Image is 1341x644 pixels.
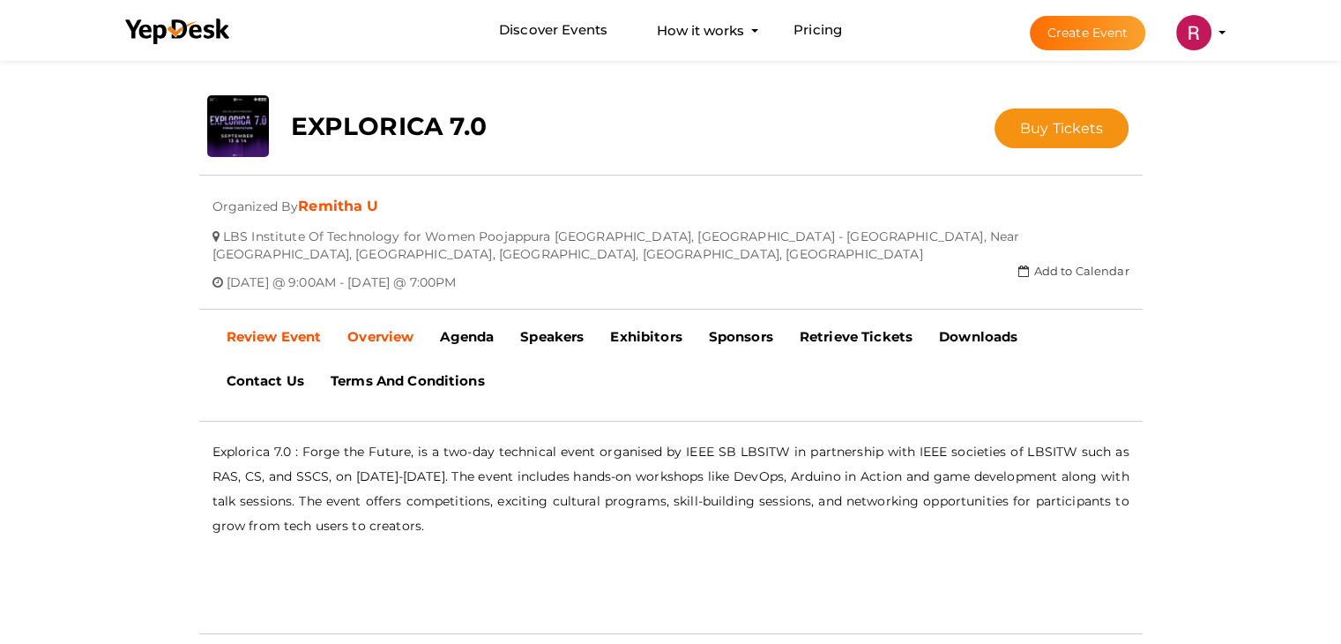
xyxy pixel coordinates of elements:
[652,14,749,47] button: How it works
[331,372,485,389] b: Terms And Conditions
[207,95,269,157] img: DWJQ7IGG_small.jpeg
[347,328,413,345] b: Overview
[1018,264,1129,278] a: Add to Calendar
[227,261,457,290] span: [DATE] @ 9:00AM - [DATE] @ 7:00PM
[939,328,1017,345] b: Downloads
[212,185,299,214] span: Organized By
[1020,120,1104,137] span: Buy Tickets
[291,111,488,141] b: EXPLORICA 7.0
[507,315,597,359] a: Speakers
[800,328,913,345] b: Retrieve Tickets
[499,14,607,47] a: Discover Events
[597,315,695,359] a: Exhibitors
[227,372,304,389] b: Contact Us
[212,439,1129,538] p: Explorica 7.0 : Forge the Future, is a two-day technical event organised by IEEE SB LBSITW in par...
[213,315,335,359] a: Review Event
[213,359,317,403] a: Contact Us
[793,14,842,47] a: Pricing
[995,109,1129,148] button: Buy Tickets
[212,215,1020,262] span: LBS Institute Of Technology for Women Poojappura [GEOGRAPHIC_DATA], [GEOGRAPHIC_DATA] - [GEOGRAPH...
[427,315,507,359] a: Agenda
[1176,15,1211,50] img: ACg8ocJ-x1qlAwlkFC_K3RYbL2TLDlF_HMtoe8iFfs2ss7X5MGue-Q=s100
[520,328,584,345] b: Speakers
[440,328,494,345] b: Agenda
[610,328,682,345] b: Exhibitors
[317,359,498,403] a: Terms And Conditions
[696,315,786,359] a: Sponsors
[227,328,322,345] b: Review Event
[1030,16,1146,50] button: Create Event
[926,315,1031,359] a: Downloads
[298,198,378,214] a: Remitha U
[334,315,427,359] a: Overview
[709,328,773,345] b: Sponsors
